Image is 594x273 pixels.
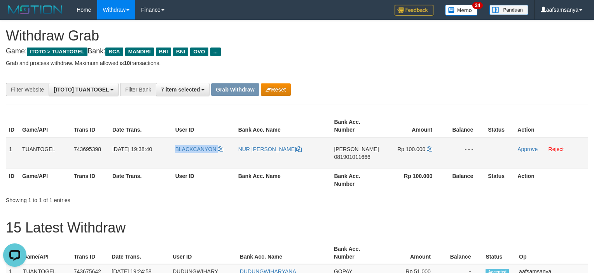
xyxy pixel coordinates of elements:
th: Trans ID [71,115,109,137]
th: ID [6,115,19,137]
th: Bank Acc. Number [331,169,383,191]
th: Amount [383,115,444,137]
span: [PERSON_NAME] [334,146,379,152]
div: Filter Website [6,83,49,96]
a: Reject [549,146,564,152]
p: Grab and process withdraw. Maximum allowed is transactions. [6,59,588,67]
th: Balance [444,115,485,137]
div: Filter Bank [120,83,156,96]
img: Button%20Memo.svg [445,5,478,16]
th: Date Trans. [109,169,172,191]
td: 1 [6,137,19,169]
span: ... [210,48,221,56]
span: 743695398 [74,146,101,152]
h1: Withdraw Grab [6,28,588,44]
th: Trans ID [71,242,109,264]
th: Status [482,242,516,264]
a: BLACKCANYON [175,146,224,152]
th: Game/API [19,115,71,137]
th: ID [6,169,19,191]
th: Rp 100.000 [383,169,444,191]
td: - - - [444,137,485,169]
span: OVO [190,48,208,56]
th: User ID [172,115,235,137]
th: Game/API [20,242,71,264]
div: Showing 1 to 1 of 1 entries [6,193,242,204]
span: 7 item selected [161,86,200,93]
th: Op [516,242,588,264]
h4: Game: Bank: [6,48,588,55]
th: Balance [444,169,485,191]
a: Copy 100000 to clipboard [427,146,432,152]
td: TUANTOGEL [19,137,71,169]
span: BCA [105,48,123,56]
th: Action [514,115,588,137]
img: MOTION_logo.png [6,4,65,16]
th: Bank Acc. Number [331,115,383,137]
th: Amount [382,242,442,264]
button: [ITOTO] TUANTOGEL [49,83,119,96]
span: BNI [173,48,188,56]
th: Status [485,169,514,191]
th: Bank Acc. Name [235,169,331,191]
button: 7 item selected [156,83,210,96]
span: Rp 100.000 [397,146,425,152]
th: Trans ID [71,169,109,191]
th: Action [514,169,588,191]
th: Date Trans. [109,115,172,137]
button: Open LiveChat chat widget [3,3,26,26]
a: Approve [517,146,538,152]
img: Feedback.jpg [395,5,433,16]
span: MANDIRI [125,48,154,56]
span: [DATE] 19:38:40 [112,146,152,152]
strong: 10 [124,60,130,66]
h1: 15 Latest Withdraw [6,220,588,236]
button: Grab Withdraw [211,83,259,96]
th: User ID [169,242,237,264]
a: NUR [PERSON_NAME] [238,146,302,152]
th: Balance [442,242,483,264]
span: BRI [156,48,171,56]
th: Bank Acc. Name [235,115,331,137]
th: User ID [172,169,235,191]
th: Date Trans. [108,242,169,264]
th: Game/API [19,169,71,191]
button: Reset [261,83,291,96]
span: 34 [472,2,483,9]
th: Bank Acc. Name [237,242,331,264]
span: [ITOTO] TUANTOGEL [54,86,109,93]
th: Status [485,115,514,137]
span: BLACKCANYON [175,146,217,152]
th: Bank Acc. Number [331,242,382,264]
img: panduan.png [489,5,528,15]
span: Copy 081901011666 to clipboard [334,154,370,160]
span: ITOTO > TUANTOGEL [27,48,87,56]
